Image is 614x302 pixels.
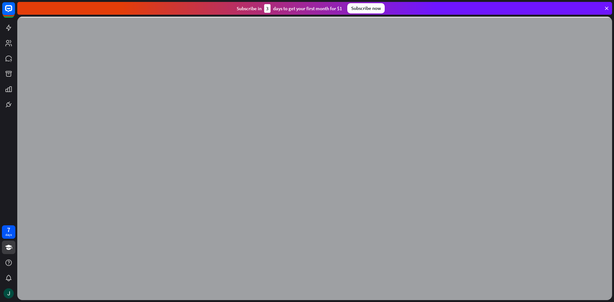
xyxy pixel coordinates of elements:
[5,233,12,237] div: days
[7,227,10,233] div: 7
[347,3,385,13] div: Subscribe now
[2,225,15,239] a: 7 days
[264,4,271,13] div: 3
[237,4,342,13] div: Subscribe in days to get your first month for $1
